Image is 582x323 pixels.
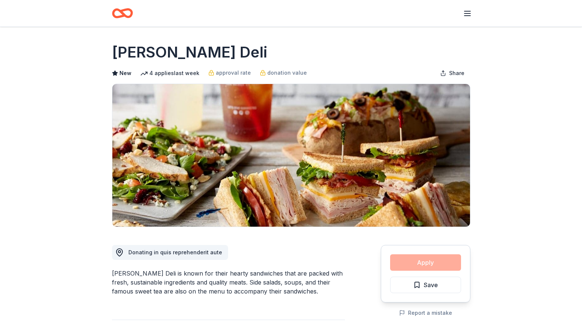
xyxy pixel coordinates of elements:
[216,68,251,77] span: approval rate
[260,68,307,77] a: donation value
[267,68,307,77] span: donation value
[112,42,267,63] h1: [PERSON_NAME] Deli
[449,69,464,78] span: Share
[424,280,438,290] span: Save
[128,249,222,255] span: Donating in quis reprehenderit aute
[390,277,461,293] button: Save
[119,69,131,78] span: New
[434,66,470,81] button: Share
[140,69,199,78] div: 4 applies last week
[399,308,452,317] button: Report a mistake
[112,84,470,227] img: Image for McAlister's Deli
[112,269,345,296] div: [PERSON_NAME] Deli is known for their hearty sandwiches that are packed with fresh, sustainable i...
[208,68,251,77] a: approval rate
[112,4,133,22] a: Home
